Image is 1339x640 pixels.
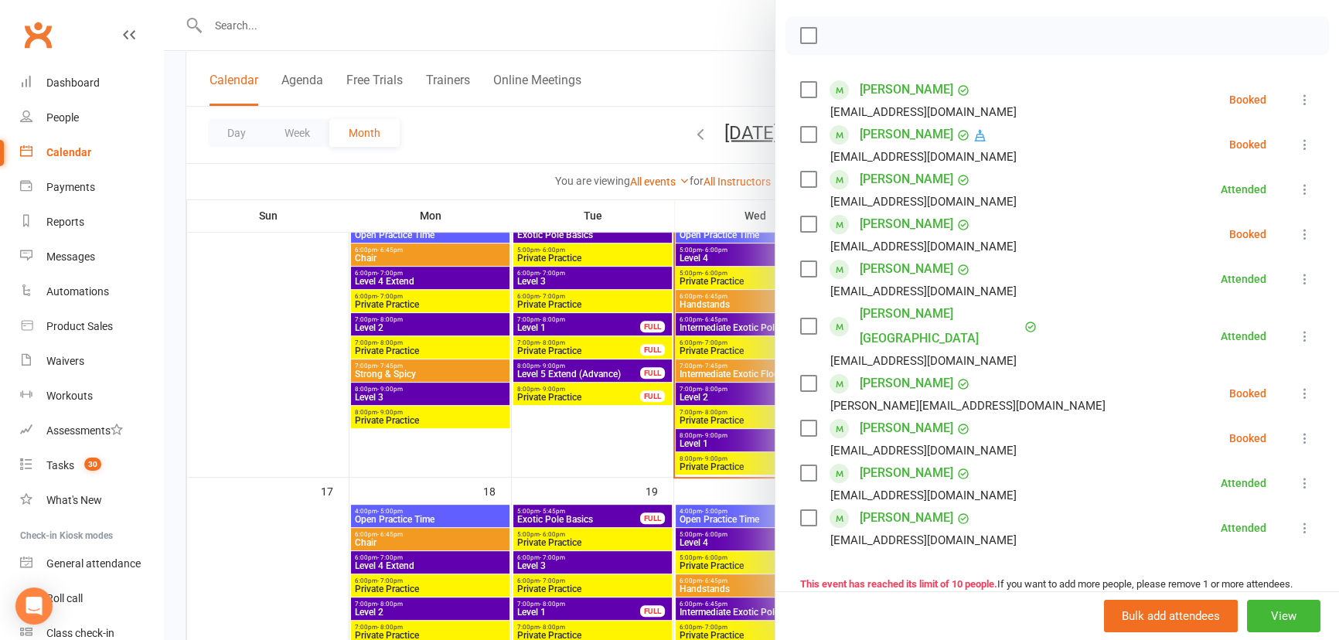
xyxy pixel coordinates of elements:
div: Waivers [46,355,84,367]
div: Attended [1221,478,1266,489]
div: Tasks [46,459,74,471]
a: Product Sales [20,309,163,344]
div: Roll call [46,592,83,604]
div: Reports [46,216,84,228]
a: People [20,100,163,135]
div: Calendar [46,146,91,158]
a: [PERSON_NAME] [860,506,953,530]
a: [PERSON_NAME][GEOGRAPHIC_DATA] [860,301,1020,351]
a: Waivers [20,344,163,379]
a: Workouts [20,379,163,414]
div: [EMAIL_ADDRESS][DOMAIN_NAME] [830,530,1017,550]
div: [EMAIL_ADDRESS][DOMAIN_NAME] [830,237,1017,257]
a: Messages [20,240,163,274]
div: Automations [46,285,109,298]
div: If you want to add more people, please remove 1 or more attendees. [800,577,1314,593]
div: Payments [46,181,95,193]
div: Booked [1229,388,1266,399]
div: [PERSON_NAME][EMAIL_ADDRESS][DOMAIN_NAME] [830,396,1106,416]
div: Assessments [46,424,123,437]
div: [EMAIL_ADDRESS][DOMAIN_NAME] [830,351,1017,371]
div: Booked [1229,229,1266,240]
a: Assessments [20,414,163,448]
div: Booked [1229,139,1266,150]
div: Booked [1229,433,1266,444]
div: Booked [1229,94,1266,105]
a: [PERSON_NAME] [860,122,953,147]
div: Product Sales [46,320,113,332]
a: Reports [20,205,163,240]
a: [PERSON_NAME] [860,212,953,237]
a: [PERSON_NAME] [860,371,953,396]
button: Bulk add attendees [1104,600,1238,632]
strong: This event has reached its limit of 10 people. [800,578,997,590]
a: Dashboard [20,66,163,100]
a: [PERSON_NAME] [860,77,953,102]
div: Class check-in [46,627,114,639]
a: General attendance kiosk mode [20,546,163,581]
div: People [46,111,79,124]
div: What's New [46,494,102,506]
div: [EMAIL_ADDRESS][DOMAIN_NAME] [830,485,1017,506]
div: [EMAIL_ADDRESS][DOMAIN_NAME] [830,192,1017,212]
div: [EMAIL_ADDRESS][DOMAIN_NAME] [830,147,1017,167]
div: [EMAIL_ADDRESS][DOMAIN_NAME] [830,281,1017,301]
div: Attended [1221,331,1266,342]
div: Workouts [46,390,93,402]
a: Clubworx [19,15,57,54]
a: Tasks 30 [20,448,163,483]
div: Messages [46,250,95,263]
a: What's New [20,483,163,518]
a: Calendar [20,135,163,170]
a: [PERSON_NAME] [860,416,953,441]
a: [PERSON_NAME] [860,461,953,485]
a: Roll call [20,581,163,616]
a: Automations [20,274,163,309]
div: General attendance [46,557,141,570]
div: [EMAIL_ADDRESS][DOMAIN_NAME] [830,441,1017,461]
div: Attended [1221,523,1266,533]
div: Open Intercom Messenger [15,587,53,625]
a: Payments [20,170,163,205]
div: [EMAIL_ADDRESS][DOMAIN_NAME] [830,102,1017,122]
a: [PERSON_NAME] [860,167,953,192]
div: Attended [1221,184,1266,195]
button: View [1247,600,1320,632]
span: 30 [84,458,101,471]
div: Dashboard [46,77,100,89]
div: Attended [1221,274,1266,284]
a: [PERSON_NAME] [860,257,953,281]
